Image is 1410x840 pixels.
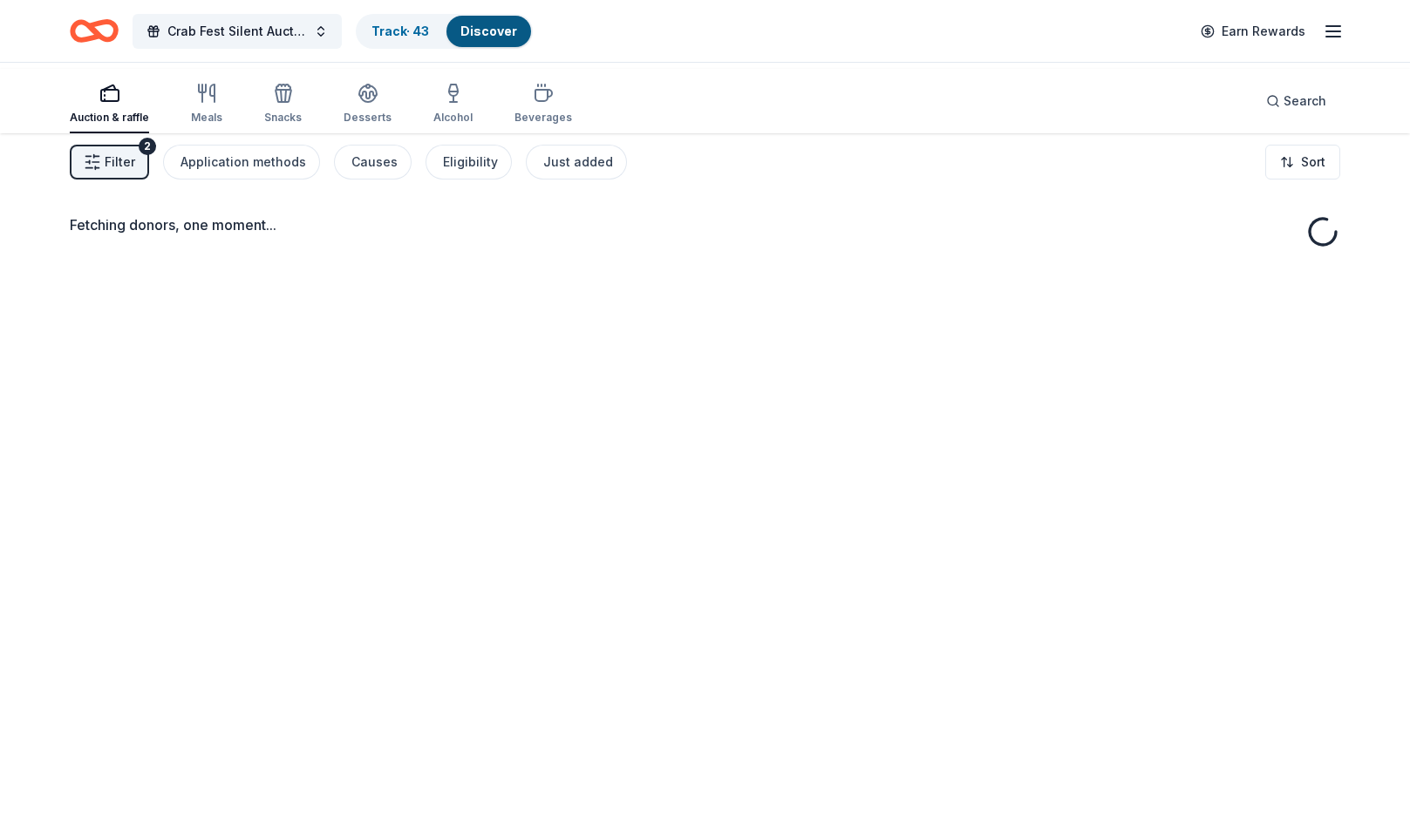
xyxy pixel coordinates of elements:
[426,145,512,180] button: Eligibility
[191,76,222,133] button: Meals
[264,111,302,125] div: Snacks
[371,24,429,38] a: Track· 43
[181,152,306,173] div: Application methods
[1252,84,1340,119] button: Search
[526,145,627,180] button: Just added
[70,111,149,125] div: Auction & raffle
[191,111,222,125] div: Meals
[105,152,135,173] span: Filter
[167,21,307,42] span: Crab Fest Silent Auction 2026
[356,14,533,49] button: Track· 43Discover
[139,138,156,155] div: 2
[514,111,572,125] div: Beverages
[344,111,392,125] div: Desserts
[514,76,572,133] button: Beverages
[433,76,473,133] button: Alcohol
[1301,152,1325,173] span: Sort
[163,145,320,180] button: Application methods
[70,145,149,180] button: Filter2
[443,152,498,173] div: Eligibility
[460,24,517,38] a: Discover
[133,14,342,49] button: Crab Fest Silent Auction 2026
[1265,145,1340,180] button: Sort
[543,152,613,173] div: Just added
[433,111,473,125] div: Alcohol
[70,76,149,133] button: Auction & raffle
[1190,16,1316,47] a: Earn Rewards
[264,76,302,133] button: Snacks
[344,76,392,133] button: Desserts
[1284,91,1326,112] span: Search
[70,214,1340,235] div: Fetching donors, one moment...
[351,152,398,173] div: Causes
[70,10,119,51] a: Home
[334,145,412,180] button: Causes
